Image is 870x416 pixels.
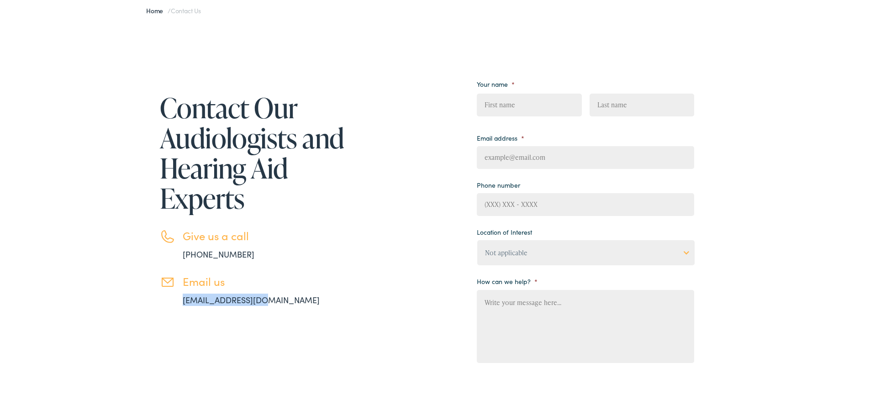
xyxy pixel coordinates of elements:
[183,247,254,258] a: [PHONE_NUMBER]
[183,273,347,286] h3: Email us
[477,144,694,167] input: example@email.com
[477,179,520,187] label: Phone number
[183,292,320,304] a: [EMAIL_ADDRESS][DOMAIN_NAME]
[183,227,347,241] h3: Give us a call
[477,92,581,115] input: First name
[477,373,616,409] iframe: reCAPTCHA
[477,132,524,140] label: Email address
[160,91,347,211] h1: Contact Our Audiologists and Hearing Aid Experts
[477,191,694,214] input: (XXX) XXX - XXXX
[590,92,694,115] input: Last name
[146,4,168,13] a: Home
[146,4,201,13] span: /
[171,4,201,13] span: Contact Us
[477,226,532,234] label: Location of Interest
[477,275,538,284] label: How can we help?
[477,78,515,86] label: Your name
